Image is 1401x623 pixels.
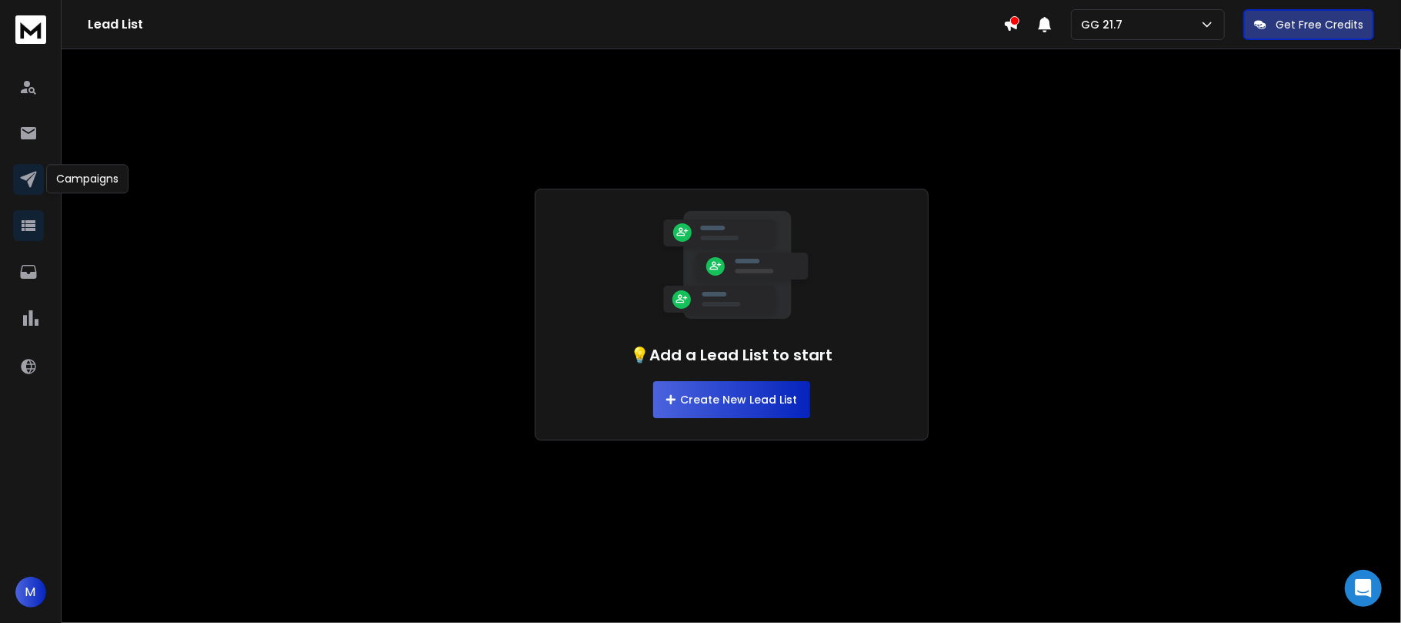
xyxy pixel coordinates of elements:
div: Campaigns [46,164,128,193]
h1: 💡Add a Lead List to start [630,344,832,366]
h1: Lead List [88,15,1003,34]
div: Open Intercom Messenger [1345,570,1382,607]
p: GG 21.7 [1081,17,1129,32]
img: logo [15,15,46,44]
p: Get Free Credits [1276,17,1363,32]
button: M [15,577,46,608]
button: Create New Lead List [653,381,810,418]
button: Get Free Credits [1243,9,1374,40]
